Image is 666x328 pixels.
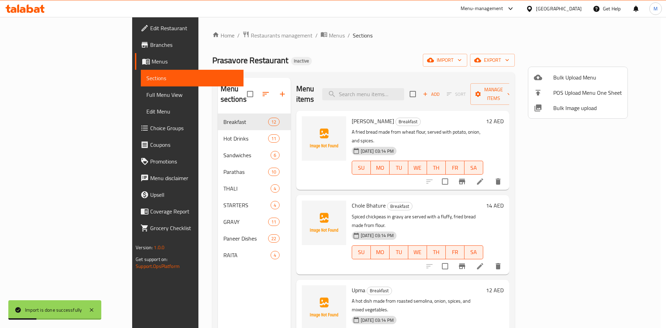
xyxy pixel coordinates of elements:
span: Bulk Upload Menu [553,73,622,82]
li: Upload bulk menu [528,70,627,85]
div: Import is done successfully [25,306,82,314]
span: Bulk Image upload [553,104,622,112]
li: POS Upload Menu One Sheet [528,85,627,100]
span: POS Upload Menu One Sheet [553,89,622,97]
